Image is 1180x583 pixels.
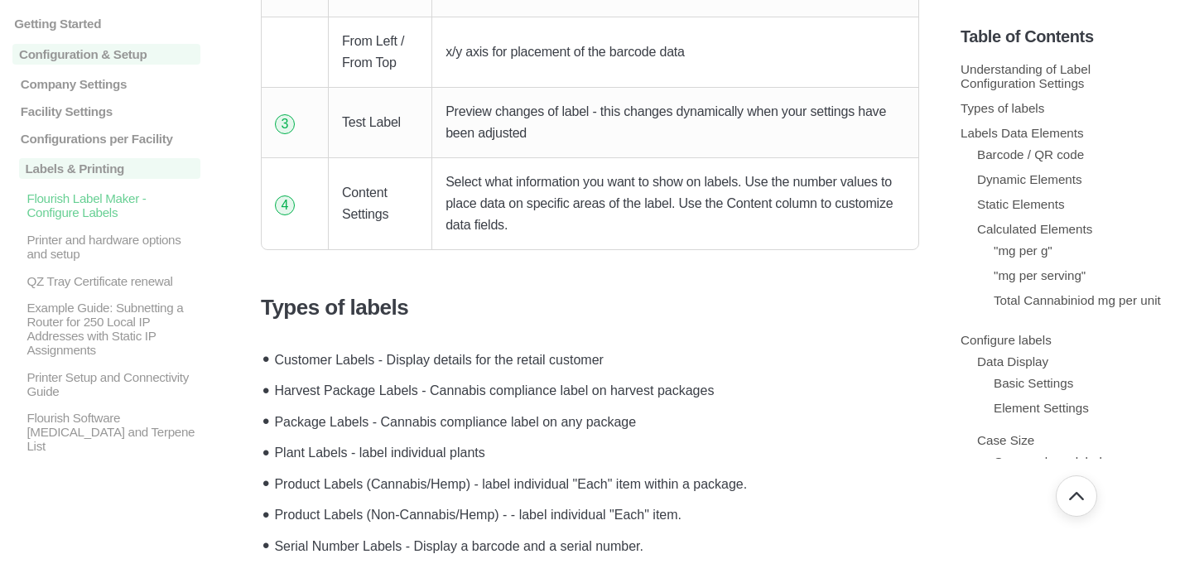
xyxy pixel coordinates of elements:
a: Facility Settings [12,104,200,118]
li: Customer Labels - Display details for the retail customer [269,342,919,373]
a: QZ Tray Certificate renewal [12,273,200,287]
a: Flourish Label Maker - Configure Labels [12,191,200,219]
a: Understanding of Label Configuration Settings [961,62,1091,90]
p: Test Label [342,112,418,133]
a: Configurations per Facility [12,131,200,145]
a: Data Display [977,354,1048,369]
p: QZ Tray Certificate renewal [25,273,200,287]
li: Package Labels - Cannabis compliance label on any package [269,404,919,436]
a: Configure labels [961,333,1052,347]
a: "mg per g" [994,243,1052,258]
li: Harvest Package Labels - Cannabis compliance label on harvest packages [269,373,919,404]
a: Calculated Elements [977,222,1092,236]
a: Case Size [977,433,1034,447]
p: Printer and hardware options and setup [25,233,200,261]
p: Configurations per Facility [19,131,200,145]
a: Dynamic Elements [977,172,1082,186]
a: On a package label [994,455,1102,469]
p: Labels & Printing [19,158,200,179]
a: Company Settings [12,77,200,91]
a: Flourish Software [MEDICAL_DATA] and Terpene List [12,411,200,453]
h3: Types of labels [261,295,919,320]
p: Flourish Software [MEDICAL_DATA] and Terpene List [25,411,200,453]
p: From Left / From Top [342,31,418,74]
a: "mg per serving" [994,268,1086,282]
a: Printer and hardware options and setup [12,233,200,261]
p: Facility Settings [19,104,200,118]
p: Content Settings [342,182,418,225]
p: Printer Setup and Connectivity Guide [25,370,200,398]
li: Product Labels (Cannabis/Hemp) - label individual "Each" item within a package. [269,466,919,498]
a: Basic Settings [994,376,1073,390]
a: Element Settings [994,401,1089,415]
a: Example Guide: Subnetting a Router for 250 Local IP Addresses with Static IP Assignments [12,301,200,357]
p: x/y axis for placement of the barcode data [446,41,905,63]
p: Company Settings [19,77,200,91]
li: Serial Number Labels - Display a barcode and a serial number. [269,528,919,560]
button: Go back to top of document [1056,475,1097,517]
a: Types of labels [961,101,1044,115]
a: Barcode / QR code [977,147,1084,161]
p: Example Guide: Subnetting a Router for 250 Local IP Addresses with Static IP Assignments [25,301,200,357]
p: Flourish Label Maker - Configure Labels [25,191,200,219]
a: Static Elements [977,197,1065,211]
a: Labels Data Elements [961,126,1084,140]
li: Product Labels (Non-Cannabis/Hemp) - - label individual "Each" item. [269,498,919,529]
a: Labels & Printing [12,158,200,179]
a: Getting Started [12,17,200,31]
p: Select what information you want to show on labels. Use the number values to place data on specif... [446,171,905,236]
li: Plant Labels - label individual plants [269,436,919,467]
a: Printer Setup and Connectivity Guide [12,370,200,398]
p: Preview changes of label - this changes dynamically when your settings have been adjusted [446,101,905,144]
a: Total Cannabiniod mg per unit [994,293,1161,307]
h5: Table of Contents [961,27,1168,46]
a: Configuration & Setup [12,44,200,65]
